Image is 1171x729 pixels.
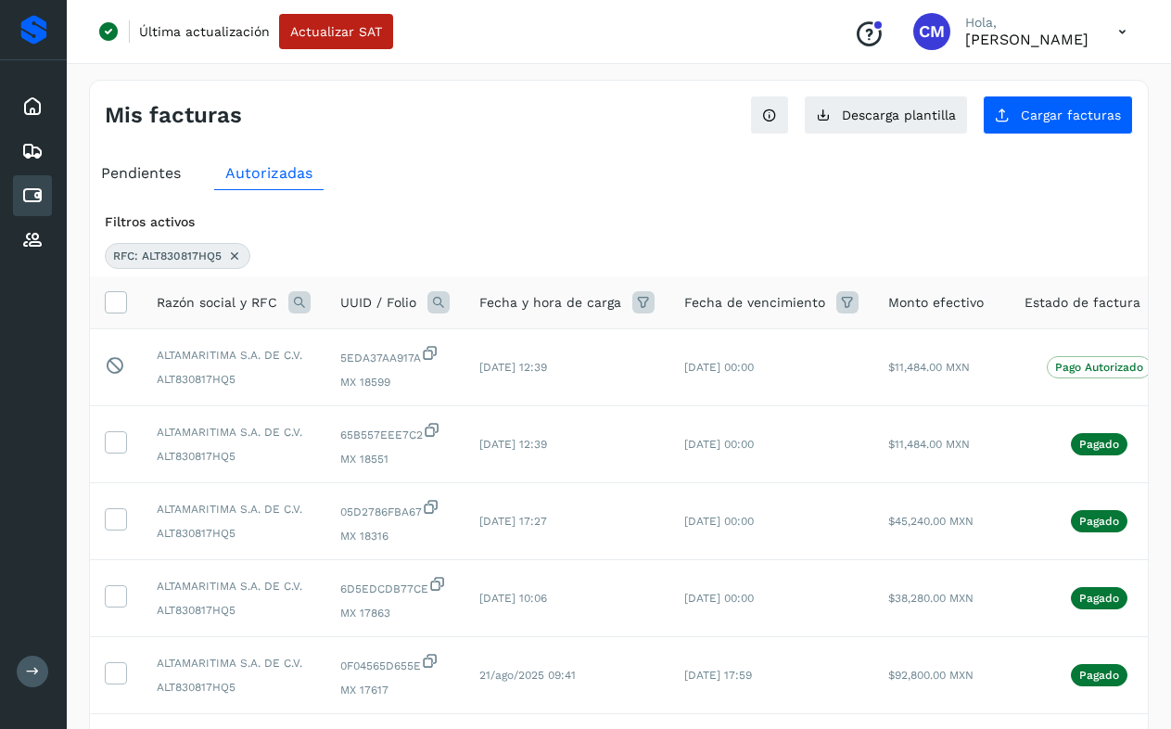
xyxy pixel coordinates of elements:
button: Actualizar SAT [279,14,393,49]
span: [DATE] 12:39 [479,361,547,374]
span: $45,240.00 MXN [888,515,974,528]
span: 0F04565D655E [340,652,450,674]
span: MX 17863 [340,605,450,621]
p: Pagado [1079,438,1119,451]
span: [DATE] 17:59 [684,669,752,682]
span: $92,800.00 MXN [888,669,974,682]
span: Estado de factura [1025,293,1140,313]
span: Razón social y RFC [157,293,277,313]
span: MX 18316 [340,528,450,544]
p: Pagado [1079,669,1119,682]
span: Fecha y hora de carga [479,293,621,313]
span: 5EDA37AA917A [340,344,450,366]
p: Hola, [965,15,1088,31]
span: Descarga plantilla [842,109,956,121]
div: RFC: ALT830817HQ5 [105,243,250,269]
span: ALT830817HQ5 [157,448,311,465]
div: Proveedores [13,220,52,261]
span: ALTAMARITIMA S.A. DE C.V. [157,501,311,518]
span: 21/ago/2025 09:41 [479,669,576,682]
div: Filtros activos [105,212,1133,232]
span: [DATE] 10:06 [479,592,547,605]
span: ALT830817HQ5 [157,602,311,619]
span: Fecha de vencimiento [684,293,825,313]
p: Pagado [1079,515,1119,528]
span: [DATE] 17:27 [479,515,547,528]
p: Última actualización [139,23,270,40]
span: RFC: ALT830817HQ5 [113,248,222,264]
h4: Mis facturas [105,102,242,129]
span: [DATE] 00:00 [684,438,754,451]
span: ALTAMARITIMA S.A. DE C.V. [157,578,311,595]
p: Pagado [1079,592,1119,605]
span: ALT830817HQ5 [157,525,311,542]
span: MX 17617 [340,682,450,698]
span: Autorizadas [225,164,312,182]
span: Monto efectivo [888,293,984,313]
span: MX 18551 [340,451,450,467]
span: [DATE] 12:39 [479,438,547,451]
span: $11,484.00 MXN [888,438,970,451]
p: Cynthia Mendoza [965,31,1088,48]
span: MX 18599 [340,374,450,390]
span: ALT830817HQ5 [157,371,311,388]
span: [DATE] 00:00 [684,515,754,528]
span: $11,484.00 MXN [888,361,970,374]
span: 05D2786FBA67 [340,498,450,520]
button: Descarga plantilla [804,96,968,134]
span: [DATE] 00:00 [684,361,754,374]
span: UUID / Folio [340,293,416,313]
div: Inicio [13,86,52,127]
p: Pago Autorizado [1055,361,1143,374]
div: Embarques [13,131,52,172]
span: Cargar facturas [1021,109,1121,121]
span: ALT830817HQ5 [157,679,311,696]
span: ALTAMARITIMA S.A. DE C.V. [157,655,311,671]
span: ALTAMARITIMA S.A. DE C.V. [157,424,311,441]
span: Pendientes [101,164,181,182]
div: Cuentas por pagar [13,175,52,216]
span: Actualizar SAT [290,25,382,38]
span: [DATE] 00:00 [684,592,754,605]
span: ALTAMARITIMA S.A. DE C.V. [157,347,311,364]
button: Cargar facturas [983,96,1133,134]
span: 6D5EDCDB77CE [340,575,450,597]
span: 65B557EEE7C2 [340,421,450,443]
span: $38,280.00 MXN [888,592,974,605]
